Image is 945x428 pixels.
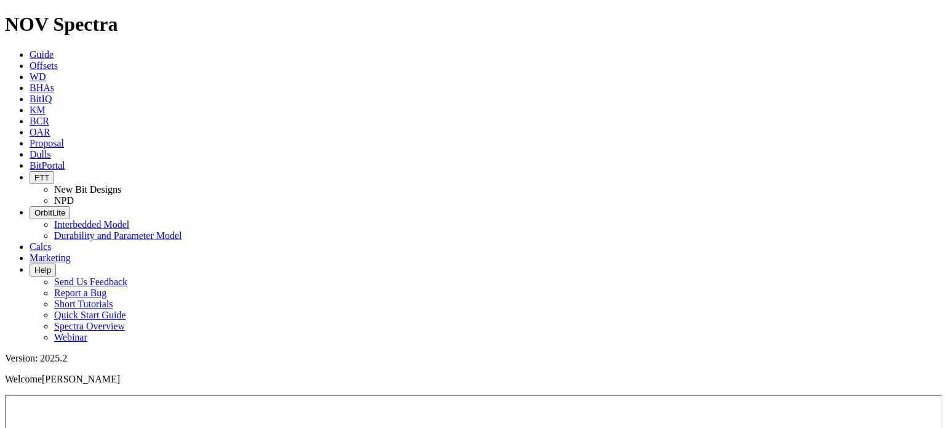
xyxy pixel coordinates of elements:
[54,310,126,320] a: Quick Start Guide
[54,219,129,230] a: Interbedded Model
[34,265,51,275] span: Help
[54,184,121,195] a: New Bit Designs
[54,288,106,298] a: Report a Bug
[34,208,65,217] span: OrbitLite
[30,160,65,171] a: BitPortal
[30,49,54,60] a: Guide
[30,83,54,93] a: BHAs
[54,299,113,309] a: Short Tutorials
[5,374,940,385] p: Welcome
[30,127,50,137] a: OAR
[5,353,940,364] div: Version: 2025.2
[54,321,125,331] a: Spectra Overview
[30,71,46,82] a: WD
[30,206,70,219] button: OrbitLite
[30,105,46,115] a: KM
[30,149,51,159] a: Dulls
[54,277,127,287] a: Send Us Feedback
[30,116,49,126] a: BCR
[30,264,56,277] button: Help
[34,173,49,182] span: FTT
[5,13,940,36] h1: NOV Spectra
[54,230,182,241] a: Durability and Parameter Model
[30,60,58,71] a: Offsets
[30,171,54,184] button: FTT
[54,195,74,206] a: NPD
[30,241,52,252] a: Calcs
[30,94,52,104] a: BitIQ
[42,374,120,384] span: [PERSON_NAME]
[54,332,87,342] a: Webinar
[30,252,71,263] a: Marketing
[30,138,64,148] a: Proposal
